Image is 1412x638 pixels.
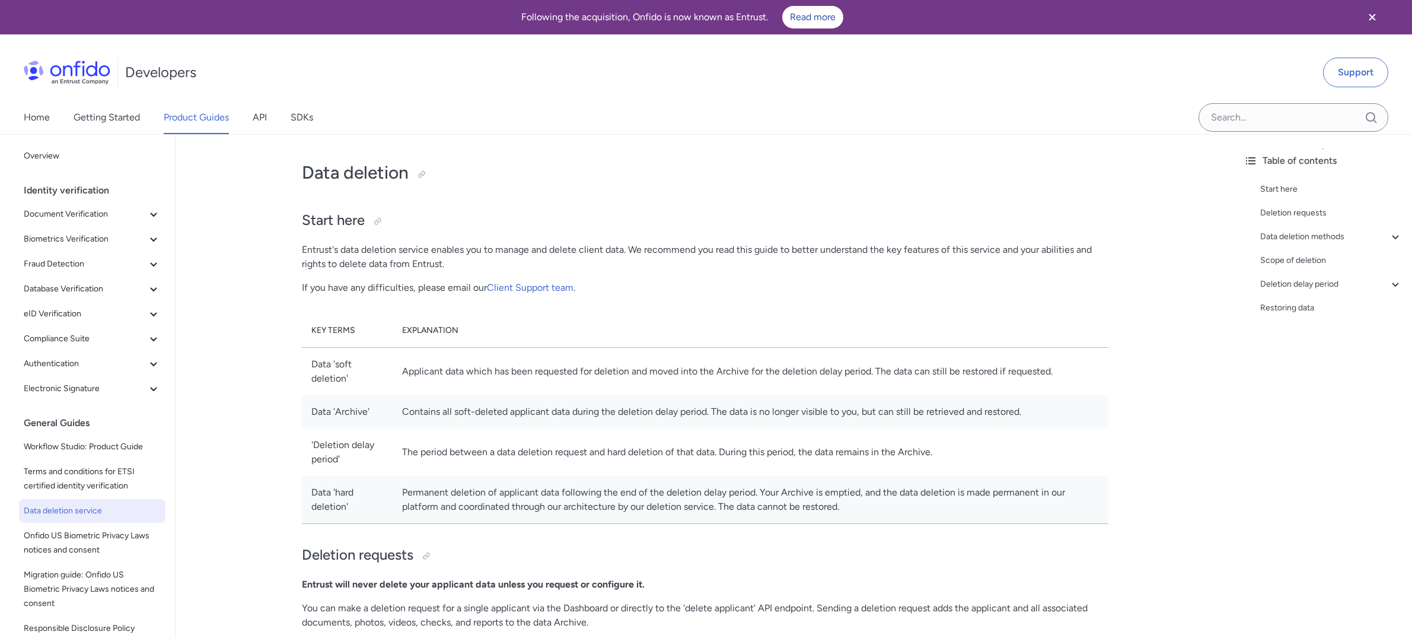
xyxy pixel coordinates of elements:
[291,101,313,134] a: SDKs
[19,435,165,459] a: Workflow Studio: Product Guide
[1260,230,1403,244] a: Data deletion methods
[782,6,843,28] a: Read more
[19,563,165,615] a: Migration guide: Onfido US Biometric Privacy Laws notices and consent
[19,227,165,251] button: Biometrics Verification
[125,63,196,82] h1: Developers
[302,601,1108,630] p: You can make a deletion request for a single applicant via the Dashboard or directly to the 'dele...
[1244,154,1403,168] div: Table of contents
[164,101,229,134] a: Product Guides
[24,332,146,346] span: Compliance Suite
[19,144,165,168] a: Overview
[1260,182,1403,196] a: Start here
[302,161,1108,185] h1: Data deletion
[302,243,1108,271] p: Entrust's data deletion service enables you to manage and delete client data. We recommend you re...
[24,411,170,435] div: General Guides
[19,524,165,562] a: Onfido US Biometric Privacy Laws notices and consent
[24,101,50,134] a: Home
[74,101,140,134] a: Getting Started
[24,282,146,296] span: Database Verification
[393,476,1108,524] td: Permanent deletion of applicant data following the end of the deletion delay period. Your Archive...
[302,545,1108,566] h2: Deletion requests
[302,476,393,524] td: Data 'hard deletion'
[24,307,146,321] span: eID Verification
[19,352,165,376] button: Authentication
[302,347,393,395] td: Data 'soft deletion'
[19,277,165,301] button: Database Verification
[24,232,146,246] span: Biometrics Verification
[24,529,161,557] span: Onfido US Biometric Privacy Laws notices and consent
[302,281,1108,295] p: If you have any difficulties, please email our .
[1260,253,1403,268] a: Scope of deletion
[1350,2,1394,32] button: Close banner
[19,202,165,226] button: Document Verification
[1323,58,1388,87] a: Support
[24,257,146,271] span: Fraud Detection
[1260,277,1403,291] a: Deletion delay period
[19,302,165,326] button: eID Verification
[19,499,165,523] a: Data deletion service
[24,149,161,163] span: Overview
[393,347,1108,395] td: Applicant data which has been requested for deletion and moved into the Archive for the deletion ...
[19,252,165,276] button: Fraud Detection
[1260,206,1403,220] a: Deletion requests
[24,357,146,371] span: Authentication
[19,327,165,351] button: Compliance Suite
[24,207,146,221] span: Document Verification
[19,460,165,498] a: Terms and conditions for ETSI certified identity verification
[24,621,161,636] span: Responsible Disclosure Policy
[24,179,170,202] div: Identity verification
[393,314,1108,348] th: Explanation
[302,211,1108,231] h2: Start here
[393,428,1108,476] td: The period between a data deletion request and hard deletion of that data. During this period, th...
[1365,10,1379,24] svg: Close banner
[24,504,161,518] span: Data deletion service
[487,282,573,293] a: Client Support team
[302,579,645,590] strong: Entrust will never delete your applicant data unless you request or configure it.
[1199,103,1388,132] input: Onfido search input field
[24,440,161,454] span: Workflow Studio: Product Guide
[14,6,1350,28] div: Following the acquisition, Onfido is now known as Entrust.
[24,61,110,84] img: Onfido Logo
[19,377,165,401] button: Electronic Signature
[253,101,267,134] a: API
[302,428,393,476] td: 'Deletion delay period'
[24,465,161,493] span: Terms and conditions for ETSI certified identity verification
[1260,301,1403,315] a: Restoring data
[302,314,393,348] th: Key terms
[393,395,1108,428] td: Contains all soft-deleted applicant data during the deletion delay period. The data is no longer ...
[24,382,146,396] span: Electronic Signature
[24,568,161,611] span: Migration guide: Onfido US Biometric Privacy Laws notices and consent
[302,395,393,428] td: Data 'Archive'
